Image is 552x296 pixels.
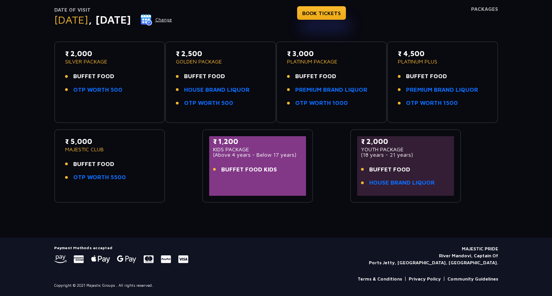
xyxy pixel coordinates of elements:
a: OTP WORTH 5500 [73,173,126,182]
p: (18 years - 21 years) [361,152,451,157]
span: BUFFET FOOD [369,165,410,174]
p: ₹ 2,000 [65,48,155,59]
p: KIDS PACKAGE [213,147,303,152]
a: PREMIUM BRAND LIQUOR [295,86,367,94]
p: Copyright © 2021 Majestic Groups . All rights reserved. [54,282,153,288]
a: OTP WORTH 1000 [295,99,348,108]
a: HOUSE BRAND LIQUOR [369,178,435,187]
p: GOLDEN PACKAGE [176,59,265,64]
a: Community Guidelines [447,275,498,282]
p: PLATINUM PACKAGE [287,59,377,64]
p: ₹ 3,000 [287,48,377,59]
a: BOOK TICKETS [297,6,346,20]
p: ₹ 4,500 [398,48,487,59]
button: Change [140,14,172,26]
p: ₹ 1,200 [213,136,303,147]
p: ₹ 2,000 [361,136,451,147]
a: OTP WORTH 500 [184,99,233,108]
p: MAJESTIC PRIDE River Mandovi, Captain Of Ports Jetty, [GEOGRAPHIC_DATA], [GEOGRAPHIC_DATA]. [369,245,498,266]
h4: Packages [471,6,498,34]
p: ₹ 2,500 [176,48,265,59]
p: PLATINUM PLUS [398,59,487,64]
span: BUFFET FOOD KIDS [221,165,277,174]
span: BUFFET FOOD [184,72,225,81]
p: SILVER PACKAGE [65,59,155,64]
a: PREMIUM BRAND LIQUOR [406,86,478,94]
a: OTP WORTH 1500 [406,99,458,108]
p: (Above 4 years - Below 17 years) [213,152,303,157]
p: YOUTH PACKAGE [361,147,451,152]
span: [DATE] [54,13,88,26]
span: , [DATE] [88,13,131,26]
p: Date of Visit [54,6,172,14]
span: BUFFET FOOD [73,72,114,81]
span: BUFFET FOOD [73,160,114,169]
p: ₹ 5,000 [65,136,155,147]
a: Terms & Conditions [358,275,402,282]
h5: Payment Methods accepted [54,245,188,250]
p: MAJESTIC CLUB [65,147,155,152]
a: HOUSE BRAND LIQUOR [184,86,249,94]
a: OTP WORTH 500 [73,86,122,94]
a: Privacy Policy [409,275,441,282]
span: BUFFET FOOD [295,72,336,81]
span: BUFFET FOOD [406,72,447,81]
